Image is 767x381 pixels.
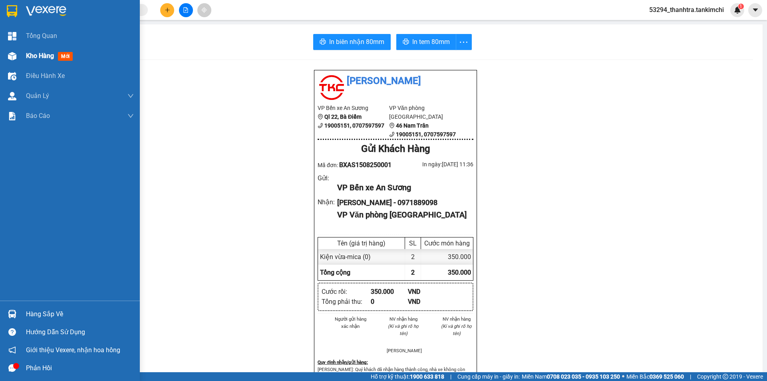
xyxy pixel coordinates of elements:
[396,131,456,138] b: 19005151, 0707597597
[371,287,408,297] div: 350.000
[6,47,69,64] div: Gửi: Bến xe An Sương
[738,4,744,9] sup: 1
[457,372,520,381] span: Cung cấp máy in - giấy in:
[320,239,403,247] div: Tên (giá trị hàng)
[8,112,16,120] img: solution-icon
[337,182,467,194] div: VP Bến xe An Sương
[44,34,108,42] text: BXAS1508250001
[739,4,742,9] span: 1
[58,52,73,61] span: mới
[318,142,473,157] div: Gửi Khách Hàng
[448,269,471,276] span: 350.000
[408,297,445,307] div: VND
[752,6,759,14] span: caret-down
[389,104,461,121] li: VP Văn phòng [GEOGRAPHIC_DATA]
[389,132,395,137] span: phone
[179,3,193,17] button: file-add
[396,34,456,50] button: printerIn tem 80mm
[8,310,16,318] img: warehouse-icon
[334,315,368,330] li: Người gửi hàng xác nhận
[626,372,684,381] span: Miền Bắc
[371,372,444,381] span: Hỗ trợ kỹ thuật:
[8,346,16,354] span: notification
[395,160,473,169] div: In ngày: [DATE] 11:36
[73,47,147,64] div: Nhận: Văn phòng [GEOGRAPHIC_DATA]
[8,328,16,336] span: question-circle
[318,123,323,128] span: phone
[339,161,391,169] span: BXAS1508250001
[748,3,762,17] button: caret-down
[337,197,467,208] div: [PERSON_NAME] - 0971889098
[318,359,473,366] div: Quy định nhận/gửi hàng :
[8,52,16,60] img: warehouse-icon
[160,3,174,17] button: plus
[318,160,395,170] div: Mã đơn:
[8,364,16,372] span: message
[547,373,620,380] strong: 0708 023 035 - 0935 103 250
[387,315,421,323] li: NV nhận hàng
[421,249,473,265] div: 350.000
[320,253,371,261] span: Kiện vừa - mica (0)
[26,31,57,41] span: Tổng Quan
[407,239,419,247] div: SL
[643,5,730,15] span: 53294_thanhtra.tankimchi
[324,122,384,129] b: 19005151, 0707597597
[734,6,741,14] img: icon-new-feature
[320,38,326,46] span: printer
[411,269,415,276] span: 2
[8,92,16,100] img: warehouse-icon
[8,72,16,80] img: warehouse-icon
[26,111,50,121] span: Báo cáo
[318,114,323,120] span: environment
[622,375,624,378] span: ⚪️
[450,372,451,381] span: |
[389,123,395,128] span: environment
[313,34,391,50] button: printerIn biên nhận 80mm
[329,37,384,47] span: In biên nhận 80mm
[650,373,684,380] strong: 0369 525 060
[127,93,134,99] span: down
[456,37,471,47] span: more
[26,345,120,355] span: Giới thiệu Vexere, nhận hoa hồng
[337,209,467,221] div: VP Văn phòng [GEOGRAPHIC_DATA]
[127,113,134,119] span: down
[371,297,408,307] div: 0
[318,173,337,183] div: Gửi :
[456,34,472,50] button: more
[318,74,473,89] li: [PERSON_NAME]
[412,37,450,47] span: In tem 80mm
[165,7,170,13] span: plus
[324,114,362,120] b: Ql 22, Bà Điểm
[408,287,445,297] div: VND
[405,249,421,265] div: 2
[322,297,371,307] div: Tổng phải thu :
[441,323,472,336] i: (Kí và ghi rõ họ tên)
[26,52,54,60] span: Kho hàng
[318,74,346,102] img: logo.jpg
[723,374,728,379] span: copyright
[423,239,471,247] div: Cước món hàng
[26,362,134,374] div: Phản hồi
[26,308,134,320] div: Hàng sắp về
[318,104,389,112] li: VP Bến xe An Sương
[322,287,371,297] div: Cước rồi :
[403,38,409,46] span: printer
[522,372,620,381] span: Miền Nam
[320,269,350,276] span: Tổng cộng
[318,366,473,380] p: [PERSON_NAME]: Quý khách đã nhận hàng thành công, nhà xe không còn trách nhiệm về bảo quản hay đề...
[7,5,17,17] img: logo-vxr
[439,315,473,323] li: NV nhận hàng
[26,71,65,81] span: Điều hành xe
[183,7,189,13] span: file-add
[8,32,16,40] img: dashboard-icon
[410,373,444,380] strong: 1900 633 818
[318,197,337,207] div: Nhận :
[387,347,421,354] li: [PERSON_NAME]
[26,91,49,101] span: Quản Lý
[388,323,419,336] i: (Kí và ghi rõ họ tên)
[396,122,429,129] b: 46 Nam Trân
[197,3,211,17] button: aim
[201,7,207,13] span: aim
[690,372,691,381] span: |
[26,326,134,338] div: Hướng dẫn sử dụng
